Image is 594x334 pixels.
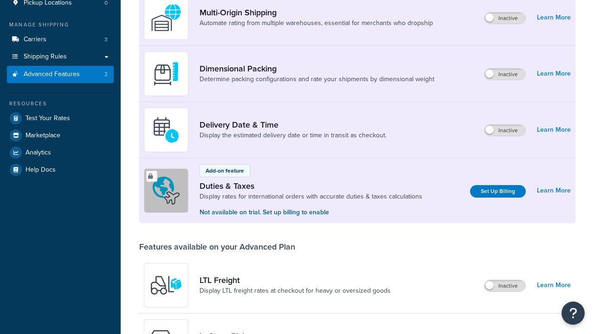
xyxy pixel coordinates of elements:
[7,100,114,108] div: Resources
[24,53,67,61] span: Shipping Rules
[200,64,434,74] a: Dimensional Packing
[24,71,80,78] span: Advanced Features
[150,1,182,34] img: WatD5o0RtDAAAAAElFTkSuQmCC
[139,242,295,252] div: Features available on your Advanced Plan
[562,302,585,325] button: Open Resource Center
[484,125,525,136] label: Inactive
[537,11,571,24] a: Learn More
[200,19,433,28] a: Automate rating from multiple warehouses, essential for merchants who dropship
[200,75,434,84] a: Determine packing configurations and rate your shipments by dimensional weight
[26,115,70,122] span: Test Your Rates
[7,48,114,65] a: Shipping Rules
[470,185,526,198] a: Set Up Billing
[7,161,114,178] a: Help Docs
[200,131,387,140] a: Display the estimated delivery date or time in transit as checkout.
[200,207,422,218] p: Not available on trial. Set up billing to enable
[26,166,56,174] span: Help Docs
[7,127,114,144] a: Marketplace
[484,69,525,80] label: Inactive
[7,21,114,29] div: Manage Shipping
[7,66,114,83] li: Advanced Features
[104,71,108,78] span: 2
[24,36,46,44] span: Carriers
[484,13,525,24] label: Inactive
[7,144,114,161] a: Analytics
[7,110,114,127] a: Test Your Rates
[537,279,571,292] a: Learn More
[200,275,391,285] a: LTL Freight
[26,132,60,140] span: Marketplace
[7,66,114,83] a: Advanced Features2
[150,114,182,146] img: gfkeb5ejjkALwAAAABJRU5ErkJggg==
[26,149,51,157] span: Analytics
[7,31,114,48] li: Carriers
[104,36,108,44] span: 3
[200,120,387,130] a: Delivery Date & Time
[537,123,571,136] a: Learn More
[200,181,422,191] a: Duties & Taxes
[484,280,525,291] label: Inactive
[206,167,244,175] p: Add-on feature
[200,7,433,18] a: Multi-Origin Shipping
[150,58,182,90] img: DTVBYsAAAAAASUVORK5CYII=
[200,192,422,201] a: Display rates for international orders with accurate duties & taxes calculations
[537,184,571,197] a: Learn More
[537,67,571,80] a: Learn More
[200,286,391,295] a: Display LTL freight rates at checkout for heavy or oversized goods
[7,31,114,48] a: Carriers3
[150,269,182,302] img: y79ZsPf0fXUFUhFXDzUgf+ktZg5F2+ohG75+v3d2s1D9TjoU8PiyCIluIjV41seZevKCRuEjTPPOKHJsQcmKCXGdfprl3L4q7...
